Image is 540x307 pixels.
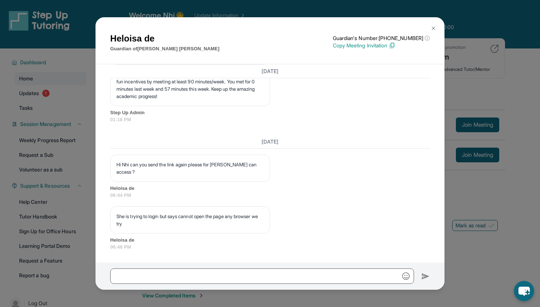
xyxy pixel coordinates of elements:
span: 06:44 PM [110,192,430,199]
span: Step Up Admin [110,109,430,116]
p: Hi Nhi can you send the link again please for [PERSON_NAME] can access ? [116,161,264,176]
span: Heloisa de [110,185,430,192]
img: Copy Icon [389,42,395,49]
span: 06:48 PM [110,243,430,251]
img: Send icon [421,272,430,281]
img: Close Icon [431,25,436,31]
p: Guardian of [PERSON_NAME] [PERSON_NAME] [110,45,219,53]
span: Heloisa de [110,236,430,244]
button: chat-button [514,281,534,301]
p: Copy Meeting Invitation [333,42,430,49]
p: She is trying to login but says cannot open the page any browser we try [116,213,264,227]
span: ⓘ [425,35,430,42]
h3: [DATE] [110,67,430,75]
p: Hi from Step Up Tutoring! Prevent summer learning loss and qualify for fun incentives by meeting ... [116,71,264,100]
h1: Heloisa de [110,32,219,45]
p: Guardian's Number: [PHONE_NUMBER] [333,35,430,42]
img: Emoji [402,272,410,280]
h3: [DATE] [110,138,430,145]
span: 01:18 PM [110,116,430,123]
